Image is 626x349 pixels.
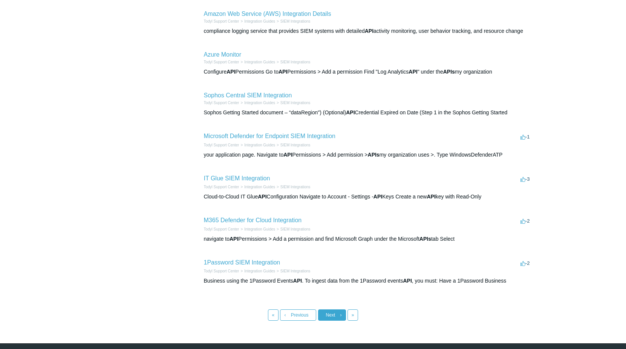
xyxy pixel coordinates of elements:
[230,236,238,242] em: API
[419,236,431,242] em: APIs
[204,235,532,243] div: navigate to Permissions > Add a permission and find Microsoft Graph under the Microsoft tab Select
[409,69,417,75] em: API
[275,142,310,148] li: SIEM Integrations
[280,185,310,189] a: SIEM Integrations
[204,100,239,106] li: Todyl Support Center
[204,151,532,159] div: your application page. Navigate to Permissions > Add permission > my organization uses >. Type Wi...
[244,101,275,105] a: Integration Guides
[373,194,382,200] em: API
[279,69,287,75] em: API
[239,59,275,65] li: Integration Guides
[204,142,239,148] li: Todyl Support Center
[204,268,239,274] li: Todyl Support Center
[204,193,532,201] div: Cloud-to-Cloud IT Glue Configuration Navigate to Account - Settings - Keys Create a new key with ...
[280,143,310,147] a: SIEM Integrations
[520,176,530,182] span: -3
[403,278,412,284] em: API
[291,312,309,318] span: Previous
[275,268,310,274] li: SIEM Integrations
[520,134,530,140] span: -1
[275,59,310,65] li: SIEM Integrations
[204,51,242,58] a: Azure Monitor
[283,152,292,158] em: API
[239,268,275,274] li: Integration Guides
[275,226,310,232] li: SIEM Integrations
[365,28,373,34] em: API
[204,11,331,17] a: Amazon Web Service (AWS) Integration Details
[244,143,275,147] a: Integration Guides
[280,60,310,64] a: SIEM Integrations
[227,69,235,75] em: API
[275,100,310,106] li: SIEM Integrations
[280,309,316,321] a: Previous
[239,100,275,106] li: Integration Guides
[520,260,530,266] span: -2
[258,194,266,200] em: API
[293,278,302,284] em: API
[204,133,336,139] a: Microsoft Defender for Endpoint SIEM Integration
[204,27,532,35] div: compliance logging service that provides SIEM systems with detailed activity monitoring, user beh...
[244,269,275,273] a: Integration Guides
[204,217,302,223] a: M365 Defender for Cloud Integration
[204,143,239,147] a: Todyl Support Center
[275,18,310,24] li: SIEM Integrations
[346,109,355,115] em: API
[204,269,239,273] a: Todyl Support Center
[280,101,310,105] a: SIEM Integrations
[280,227,310,231] a: SIEM Integrations
[204,184,239,190] li: Todyl Support Center
[280,19,310,23] a: SIEM Integrations
[204,60,239,64] a: Todyl Support Center
[352,312,354,318] span: »
[275,184,310,190] li: SIEM Integrations
[204,68,532,76] div: Configure Permissions Go to Permissions > Add a permission Find "Log Analytics " under the my org...
[239,18,275,24] li: Integration Guides
[204,175,270,181] a: IT Glue SIEM Integration
[204,277,532,285] div: Business using the 1Password Events . To ingest data from the 1Password events , you must: Have a...
[204,101,239,105] a: Todyl Support Center
[204,227,239,231] a: Todyl Support Center
[204,109,532,117] div: Sophos Getting Started document – “dataRegion") (Optional) Credential Expired on Date (Step 1 in ...
[443,69,455,75] em: APIs
[239,226,275,232] li: Integration Guides
[204,226,239,232] li: Todyl Support Center
[204,92,292,98] a: Sophos Central SIEM Integration
[244,227,275,231] a: Integration Guides
[368,152,380,158] em: APIs
[204,18,239,24] li: Todyl Support Center
[272,312,275,318] span: «
[244,19,275,23] a: Integration Guides
[340,312,342,318] span: ›
[244,60,275,64] a: Integration Guides
[244,185,275,189] a: Integration Guides
[284,312,286,318] span: ‹
[239,184,275,190] li: Integration Guides
[318,309,346,321] a: Next
[204,19,239,23] a: Todyl Support Center
[239,142,275,148] li: Integration Guides
[520,218,530,224] span: -2
[204,59,239,65] li: Todyl Support Center
[326,312,335,318] span: Next
[427,194,435,200] em: API
[204,185,239,189] a: Todyl Support Center
[280,269,310,273] a: SIEM Integrations
[204,259,280,266] a: 1Password SIEM Integration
